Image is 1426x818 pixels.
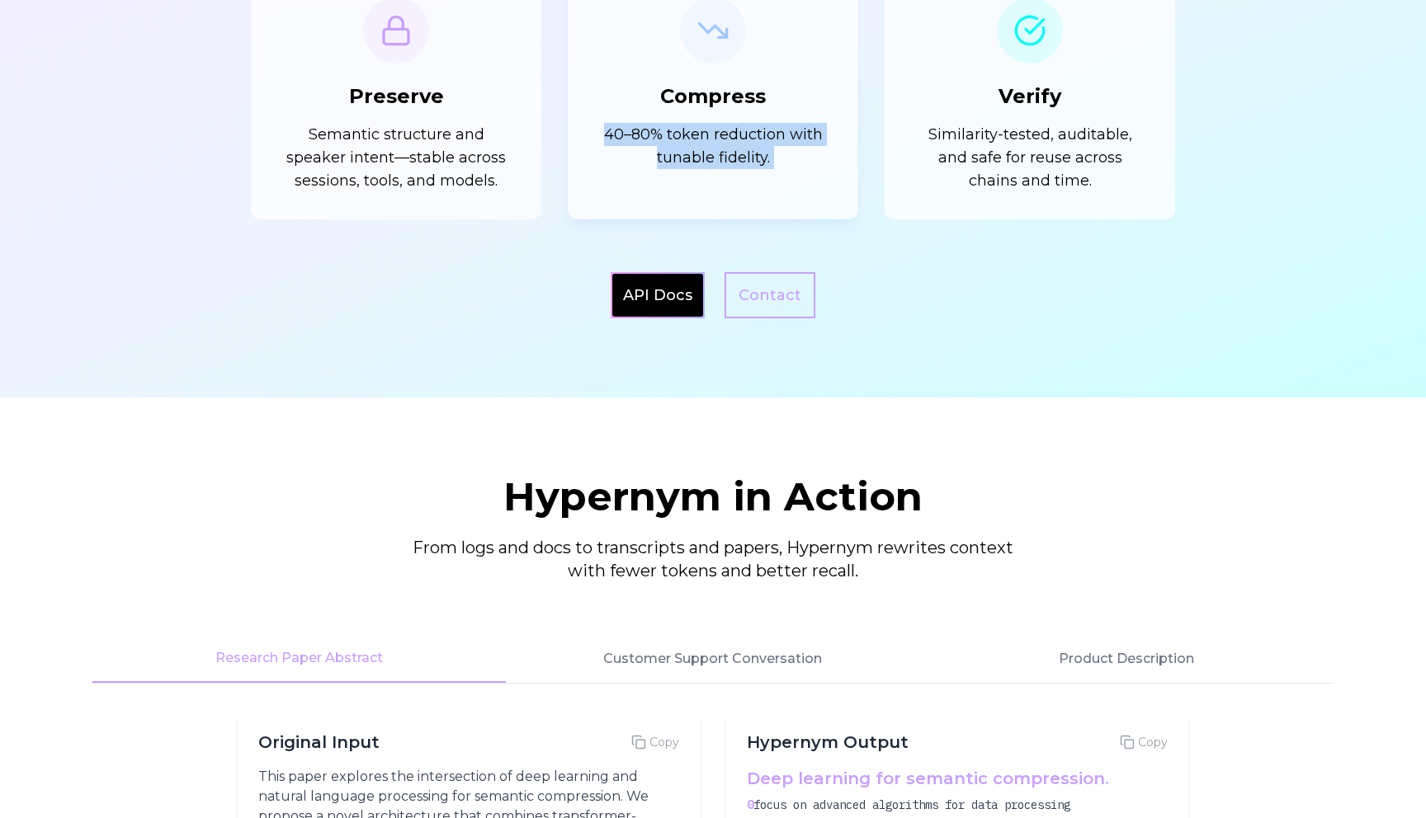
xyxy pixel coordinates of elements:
[349,83,444,110] h3: Preserve
[999,83,1061,110] h3: Verify
[396,536,1030,582] p: From logs and docs to transcripts and papers, Hypernym rewrites context with fewer tokens and bet...
[623,284,692,307] a: API Docs
[278,123,514,192] p: Semantic structure and speaker intent—stable across sessions, tools, and models.
[660,83,766,110] h3: Compress
[753,797,1070,812] span: focus on advanced algorithms for data processing
[506,635,919,683] button: Customer Support Conversation
[595,123,831,169] p: 40–80% token reduction with tunable fidelity.
[747,731,909,754] h3: Hypernym Output
[747,767,1161,790] h4: Deep learning for semantic compression.
[912,123,1148,192] p: Similarity-tested, auditable, and safe for reuse across chains and time.
[631,734,679,750] button: Copy
[258,731,380,754] h3: Original Input
[747,797,753,812] span: 0
[725,272,815,318] a: Contact
[92,477,1334,516] h2: Hypernym in Action
[1120,734,1168,750] button: Copy
[920,635,1334,683] button: Product Description
[649,734,679,750] span: Copy
[92,635,506,683] button: Research Paper Abstract
[1138,734,1168,750] span: Copy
